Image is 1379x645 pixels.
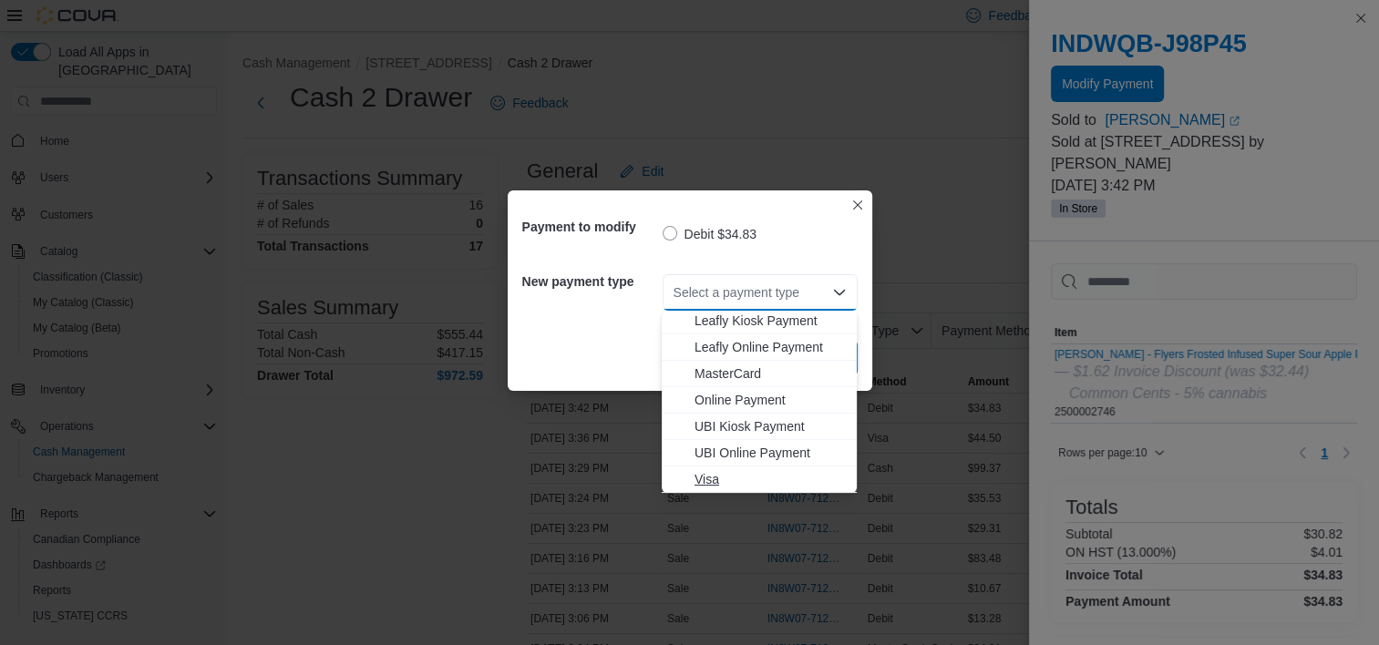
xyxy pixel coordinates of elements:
button: Leafly Kiosk Payment [662,308,857,334]
button: UBI Kiosk Payment [662,414,857,440]
span: Online Payment [695,391,846,409]
span: Leafly Kiosk Payment [695,312,846,330]
button: Online Payment [662,387,857,414]
span: Leafly Online Payment [695,338,846,356]
span: MasterCard [695,364,846,383]
span: Visa [695,470,846,488]
input: Accessible screen reader label [674,282,675,303]
button: UBI Online Payment [662,440,857,466]
h5: New payment type [522,263,659,300]
h5: Payment to modify [522,209,659,245]
span: UBI Online Payment [695,444,846,462]
label: Debit $34.83 [663,223,756,245]
button: Closes this modal window [847,194,869,216]
span: UBI Kiosk Payment [695,417,846,435]
button: Visa [662,466,857,493]
button: Close list of options [832,285,847,300]
button: MasterCard [662,361,857,387]
button: Leafly Online Payment [662,334,857,361]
